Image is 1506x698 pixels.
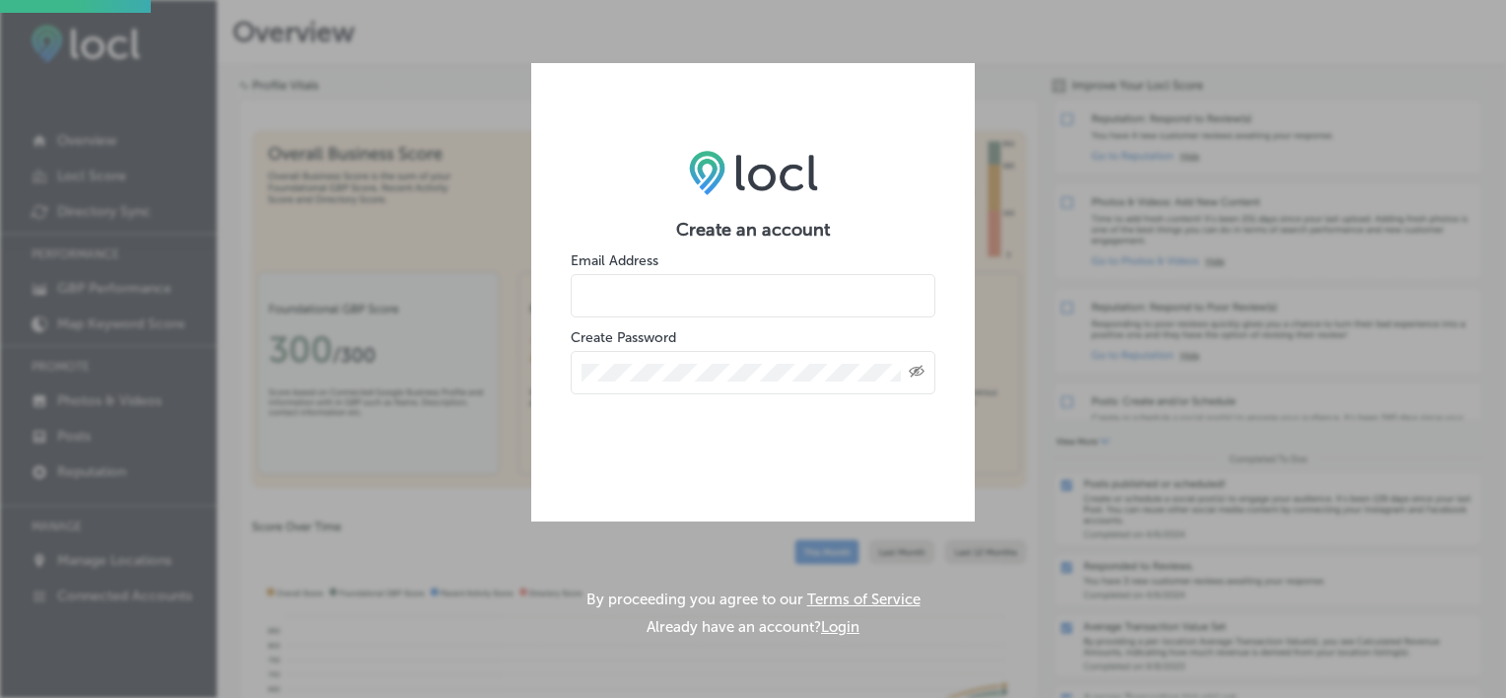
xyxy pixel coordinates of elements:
[807,591,921,608] a: Terms of Service
[571,219,935,241] h2: Create an account
[571,329,676,346] label: Create Password
[571,252,658,269] label: Email Address
[586,591,921,608] p: By proceeding you agree to our
[647,618,859,636] p: Already have an account?
[821,618,859,636] button: Login
[689,150,818,195] img: LOCL logo
[909,364,924,382] span: Toggle password visibility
